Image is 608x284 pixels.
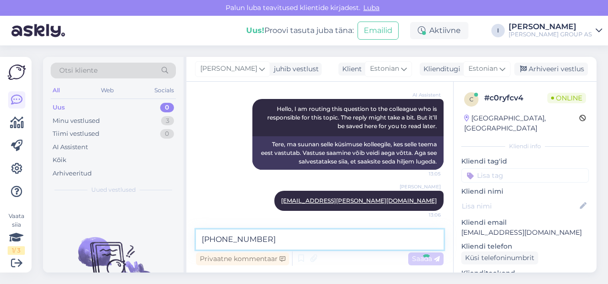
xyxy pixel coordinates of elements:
[59,66,98,76] span: Otsi kliente
[200,64,257,74] span: [PERSON_NAME]
[267,105,438,130] span: Hello, I am routing this question to the colleague who is responsible for this topic. The reply m...
[484,92,547,104] div: # c0ryfcv4
[246,26,264,35] b: Uus!
[461,228,589,238] p: [EMAIL_ADDRESS][DOMAIN_NAME]
[53,129,99,139] div: Tiimi vestlused
[468,64,498,74] span: Estonian
[464,113,579,133] div: [GEOGRAPHIC_DATA], [GEOGRAPHIC_DATA]
[547,93,586,103] span: Online
[405,211,441,218] span: 13:06
[405,91,441,98] span: AI Assistent
[509,23,602,38] a: [PERSON_NAME][PERSON_NAME] GROUP AS
[360,3,382,12] span: Luba
[246,25,354,36] div: Proovi tasuta juba täna:
[461,156,589,166] p: Kliendi tag'id
[514,63,588,76] div: Arhiveeri vestlus
[461,218,589,228] p: Kliendi email
[358,22,399,40] button: Emailid
[53,169,92,178] div: Arhiveeritud
[410,22,468,39] div: Aktiivne
[91,186,136,194] span: Uued vestlused
[338,64,362,74] div: Klient
[405,170,441,177] span: 13:05
[461,186,589,197] p: Kliendi nimi
[420,64,460,74] div: Klienditugi
[281,197,437,204] a: [EMAIL_ADDRESS][PERSON_NAME][DOMAIN_NAME]
[461,241,589,251] p: Kliendi telefon
[8,212,25,255] div: Vaata siia
[152,84,176,97] div: Socials
[370,64,399,74] span: Estonian
[400,183,441,190] span: [PERSON_NAME]
[461,142,589,151] div: Kliendi info
[161,116,174,126] div: 3
[53,103,65,112] div: Uus
[509,23,592,31] div: [PERSON_NAME]
[53,155,66,165] div: Kõik
[252,136,444,170] div: Tere, ma suunan selle küsimuse kolleegile, kes selle teema eest vastutab. Vastuse saamine võib ve...
[509,31,592,38] div: [PERSON_NAME] GROUP AS
[51,84,62,97] div: All
[8,246,25,255] div: 1 / 3
[53,142,88,152] div: AI Assistent
[8,65,26,80] img: Askly Logo
[270,64,319,74] div: juhib vestlust
[53,116,100,126] div: Minu vestlused
[99,84,116,97] div: Web
[491,24,505,37] div: I
[461,251,538,264] div: Küsi telefoninumbrit
[469,96,474,103] span: c
[461,268,589,278] p: Klienditeekond
[461,168,589,183] input: Lisa tag
[160,103,174,112] div: 0
[160,129,174,139] div: 0
[462,201,578,211] input: Lisa nimi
